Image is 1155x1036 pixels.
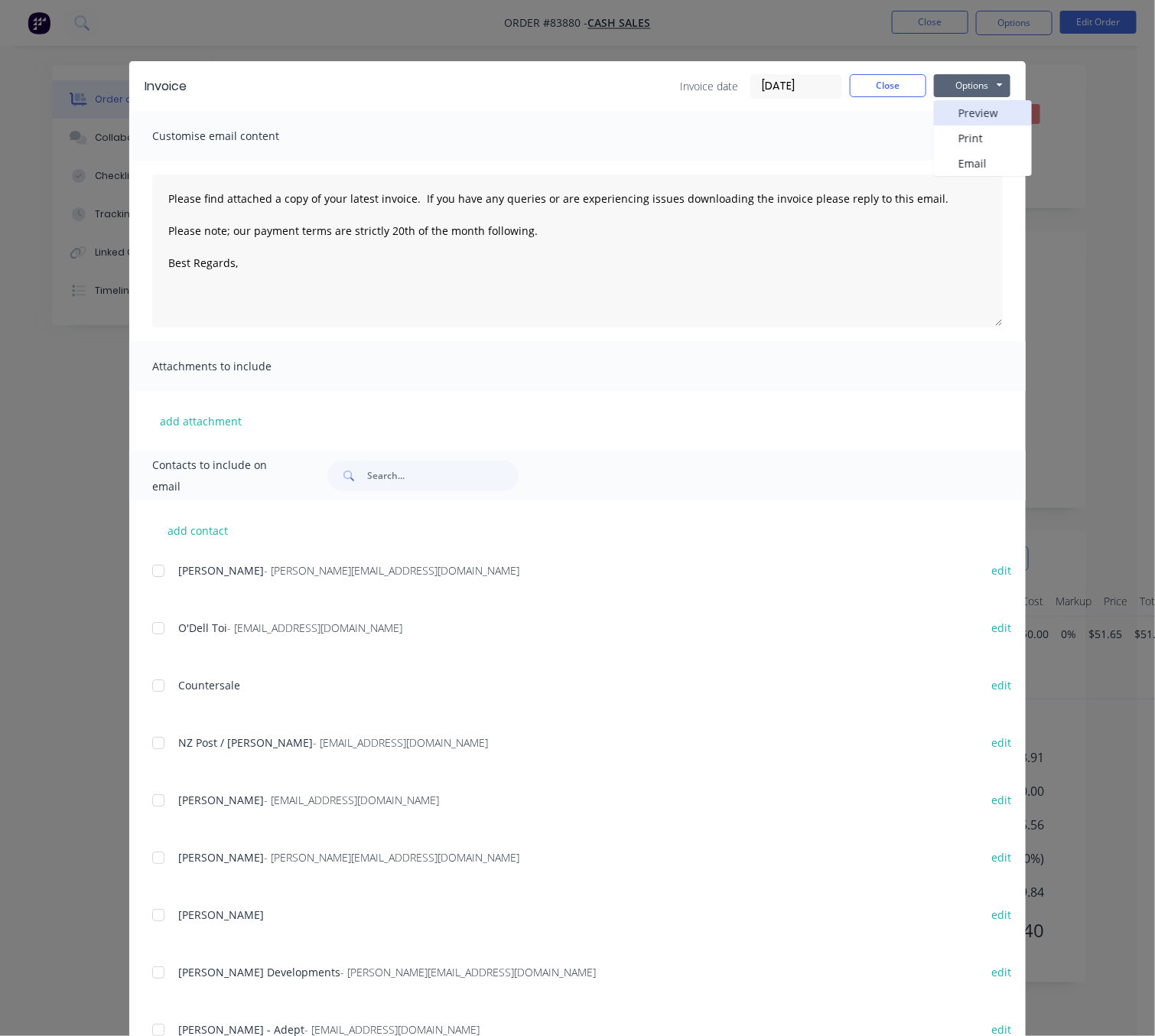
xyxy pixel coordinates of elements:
[983,847,1021,868] button: edit
[367,461,519,491] input: Search...
[983,560,1021,581] button: edit
[152,356,320,377] span: Attachments to include
[934,151,1032,176] button: Email
[934,100,1032,125] button: Preview
[340,965,596,979] span: - [PERSON_NAME][EMAIL_ADDRESS][DOMAIN_NAME]
[934,74,1010,97] button: Options
[983,962,1021,982] button: edit
[178,735,313,750] span: NZ Post / [PERSON_NAME]
[983,675,1021,696] button: edit
[264,850,519,865] span: - [PERSON_NAME][EMAIL_ADDRESS][DOMAIN_NAME]
[264,563,519,578] span: - [PERSON_NAME][EMAIL_ADDRESS][DOMAIN_NAME]
[178,850,264,865] span: [PERSON_NAME]
[178,965,340,979] span: [PERSON_NAME] Developments
[152,125,320,147] span: Customise email content
[178,621,227,635] span: O'Dell Toi
[178,678,240,692] span: Countersale
[313,735,488,750] span: - [EMAIL_ADDRESS][DOMAIN_NAME]
[145,77,187,96] div: Invoice
[264,793,439,807] span: - [EMAIL_ADDRESS][DOMAIN_NAME]
[178,907,264,922] span: [PERSON_NAME]
[934,125,1032,151] button: Print
[983,904,1021,925] button: edit
[227,621,402,635] span: - [EMAIL_ADDRESS][DOMAIN_NAME]
[983,790,1021,810] button: edit
[152,174,1003,327] textarea: Please find attached a copy of your latest invoice. If you have any queries or are experiencing i...
[152,454,289,497] span: Contacts to include on email
[178,563,264,578] span: [PERSON_NAME]
[680,78,738,94] span: Invoice date
[983,732,1021,753] button: edit
[850,74,926,97] button: Close
[178,793,264,807] span: [PERSON_NAME]
[152,409,249,432] button: add attachment
[983,617,1021,638] button: edit
[152,519,244,542] button: add contact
